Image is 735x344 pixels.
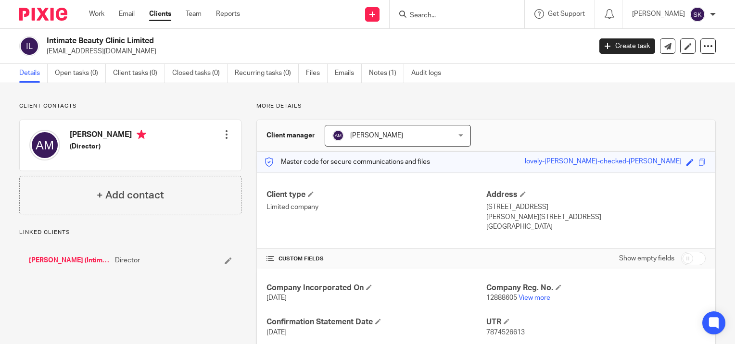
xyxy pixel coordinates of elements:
[266,255,486,263] h4: CUSTOM FIELDS
[266,295,287,301] span: [DATE]
[486,222,706,232] p: [GEOGRAPHIC_DATA]
[486,190,706,200] h4: Address
[486,329,525,336] span: 7874526613
[266,131,315,140] h3: Client manager
[690,7,705,22] img: svg%3E
[266,283,486,293] h4: Company Incorporated On
[97,188,164,203] h4: + Add contact
[216,9,240,19] a: Reports
[119,9,135,19] a: Email
[89,9,104,19] a: Work
[266,317,486,327] h4: Confirmation Statement Date
[29,256,110,265] a: [PERSON_NAME] (Intimate Beauty)
[70,130,146,142] h4: [PERSON_NAME]
[411,64,448,83] a: Audit logs
[599,38,655,54] a: Create task
[548,11,585,17] span: Get Support
[19,36,39,56] img: svg%3E
[47,47,585,56] p: [EMAIL_ADDRESS][DOMAIN_NAME]
[266,329,287,336] span: [DATE]
[19,8,67,21] img: Pixie
[409,12,495,20] input: Search
[115,256,140,265] span: Director
[332,130,344,141] img: svg%3E
[369,64,404,83] a: Notes (1)
[306,64,328,83] a: Files
[486,212,706,222] p: [PERSON_NAME][STREET_ADDRESS]
[264,157,430,167] p: Master code for secure communications and files
[256,102,716,110] p: More details
[29,130,60,160] img: svg%3E
[19,64,48,83] a: Details
[486,317,706,327] h4: UTR
[55,64,106,83] a: Open tasks (0)
[19,229,241,236] p: Linked clients
[519,295,550,301] a: View more
[632,9,685,19] p: [PERSON_NAME]
[486,283,706,293] h4: Company Reg. No.
[70,142,146,151] h5: (Director)
[19,102,241,110] p: Client contacts
[113,64,165,83] a: Client tasks (0)
[350,132,403,139] span: [PERSON_NAME]
[486,202,706,212] p: [STREET_ADDRESS]
[335,64,362,83] a: Emails
[266,202,486,212] p: Limited company
[172,64,228,83] a: Closed tasks (0)
[525,157,682,168] div: lovely-[PERSON_NAME]-checked-[PERSON_NAME]
[486,295,517,301] span: 12888605
[266,190,486,200] h4: Client type
[149,9,171,19] a: Clients
[619,254,674,263] label: Show empty fields
[47,36,477,46] h2: Intimate Beauty Clinic Limited
[186,9,202,19] a: Team
[137,130,146,139] i: Primary
[235,64,299,83] a: Recurring tasks (0)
